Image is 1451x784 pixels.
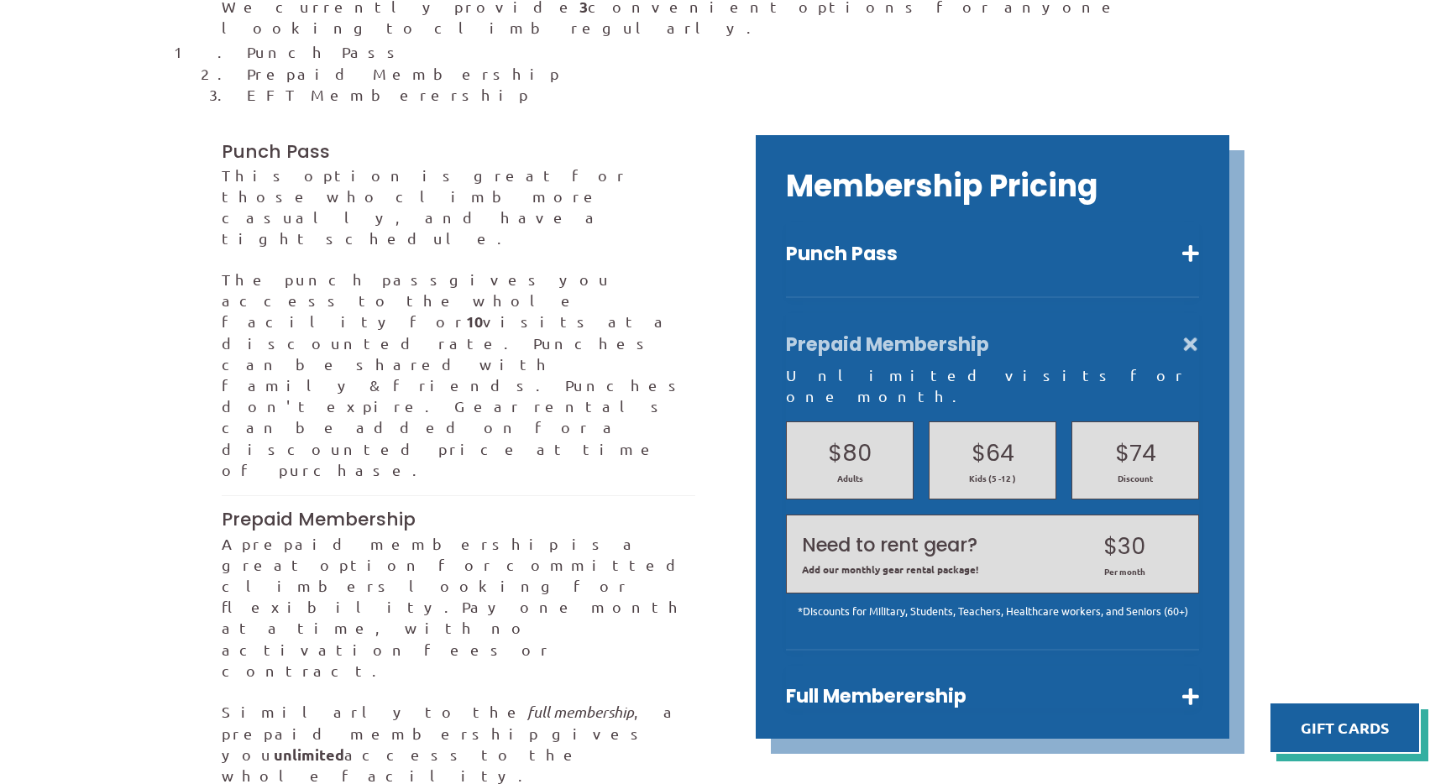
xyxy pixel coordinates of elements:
[274,745,344,764] strong: unlimited
[1066,531,1183,562] h2: $30
[802,532,1051,559] h2: Need to rent gear?
[247,63,1229,84] li: Prepaid Membership
[222,535,692,616] span: A prepaid membership is a great option for committed climbers looking for flexibility.
[1087,437,1183,469] h2: $74
[247,41,1229,62] li: Punch Pass
[1066,566,1183,578] span: Per month
[802,437,898,469] h2: $80
[222,269,695,480] p: The punch pass
[786,364,1199,406] div: Unlimited visits for one month.
[466,311,483,331] strong: 10
[222,270,688,478] span: gives you access to the whole facility for visits at a discounted rate. Punches can be shared wit...
[222,139,695,165] h3: Punch Pass
[802,562,1051,576] span: Add our monthly gear rental package!
[222,533,695,681] p: Pay one month at a time, with no activation fees or contract.
[945,437,1040,469] h2: $64
[1087,473,1183,484] span: Discount
[527,703,634,721] em: full membership
[945,473,1040,484] span: Kids (5 -12 )
[222,507,695,532] h3: Prepaid Membership
[222,165,695,249] p: This option is great for those who climb more casually, and have a tight schedule.
[786,604,1199,619] div: *Discounts for Military, Students, Teachers, Healthcare workers, and Seniors (60+)
[802,473,898,484] span: Adults
[786,165,1199,207] h2: Membership Pricing
[247,84,1229,105] li: EFT Memberership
